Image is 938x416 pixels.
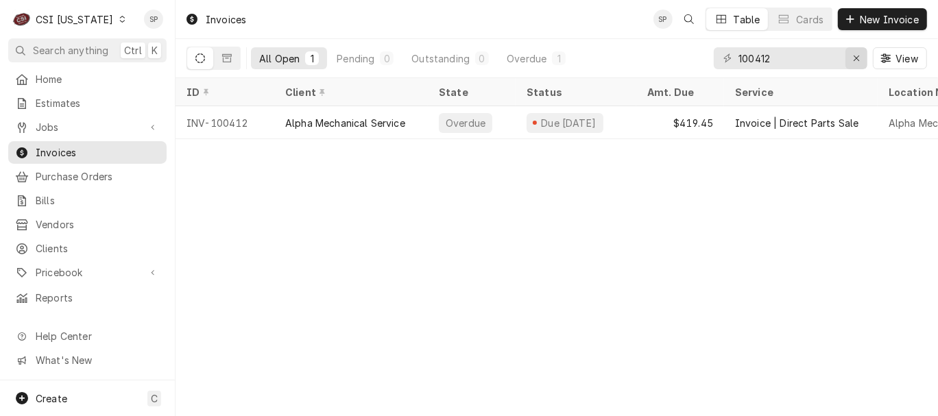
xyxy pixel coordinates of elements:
[678,8,700,30] button: Open search
[845,47,867,69] button: Erase input
[8,213,167,236] a: Vendors
[285,85,414,99] div: Client
[36,329,158,343] span: Help Center
[8,237,167,260] a: Clients
[527,85,623,99] div: Status
[12,10,32,29] div: CSI Kentucky's Avatar
[8,165,167,188] a: Purchase Orders
[439,85,505,99] div: State
[285,116,405,130] div: Alpha Mechanical Service
[735,116,858,130] div: Invoice | Direct Parts Sale
[738,47,841,69] input: Keyword search
[8,68,167,90] a: Home
[8,286,167,309] a: Reports
[383,51,391,66] div: 0
[734,12,760,27] div: Table
[507,51,546,66] div: Overdue
[152,43,158,58] span: K
[8,141,167,164] a: Invoices
[144,10,163,29] div: Shelley Politte's Avatar
[857,12,922,27] span: New Invoice
[478,51,486,66] div: 0
[8,116,167,138] a: Go to Jobs
[796,12,823,27] div: Cards
[36,265,139,280] span: Pricebook
[8,261,167,284] a: Go to Pricebook
[8,92,167,114] a: Estimates
[653,10,673,29] div: SP
[36,241,160,256] span: Clients
[36,217,160,232] span: Vendors
[36,353,158,367] span: What's New
[8,325,167,347] a: Go to Help Center
[653,10,673,29] div: Shelley Politte's Avatar
[873,47,927,69] button: View
[647,85,710,99] div: Amt. Due
[36,12,113,27] div: CSI [US_STATE]
[636,106,724,139] div: $419.45
[187,85,261,99] div: ID
[337,51,374,66] div: Pending
[33,43,108,58] span: Search anything
[36,72,160,86] span: Home
[411,51,470,66] div: Outstanding
[259,51,300,66] div: All Open
[540,116,598,130] div: Due [DATE]
[151,391,158,406] span: C
[36,193,160,208] span: Bills
[8,349,167,371] a: Go to What's New
[8,38,167,62] button: Search anythingCtrlK
[893,51,921,66] span: View
[36,291,160,305] span: Reports
[124,43,142,58] span: Ctrl
[36,120,139,134] span: Jobs
[838,8,927,30] button: New Invoice
[308,51,316,66] div: 1
[36,169,160,184] span: Purchase Orders
[735,85,864,99] div: Service
[8,189,167,212] a: Bills
[12,10,32,29] div: C
[176,106,274,139] div: INV-100412
[144,10,163,29] div: SP
[36,145,160,160] span: Invoices
[36,96,160,110] span: Estimates
[444,116,487,130] div: Overdue
[36,393,67,404] span: Create
[555,51,563,66] div: 1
